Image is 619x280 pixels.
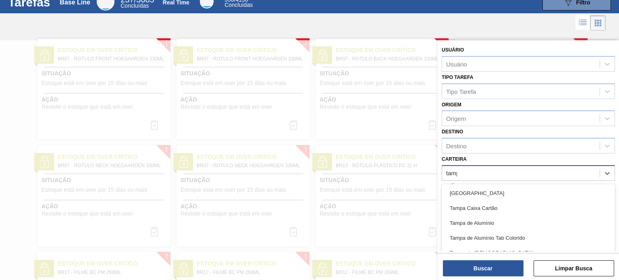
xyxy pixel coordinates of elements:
label: Origem [442,102,461,108]
div: Tipo Tarefa [446,88,476,95]
div: Tampa de [DEMOGRAPHIC_DATA] [442,245,615,260]
div: Origem [446,115,466,122]
div: Tampa de Alumínio Tab Colorido [442,230,615,245]
div: Tampa de Alumínio [442,216,615,230]
div: Destino [446,143,467,149]
label: Carteira [442,156,467,162]
div: Usuário [446,60,467,67]
label: Família [442,184,461,189]
span: Concluídas [224,2,253,8]
label: Tipo Tarefa [442,75,473,80]
label: Usuário [442,47,464,53]
label: Destino [442,129,463,135]
div: Visão em Lista [575,15,590,31]
span: Concluídas [120,2,149,9]
div: [GEOGRAPHIC_DATA] [442,186,615,201]
div: Tampa Caixa Cartão [442,201,615,216]
div: Visão em Cards [590,15,606,31]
